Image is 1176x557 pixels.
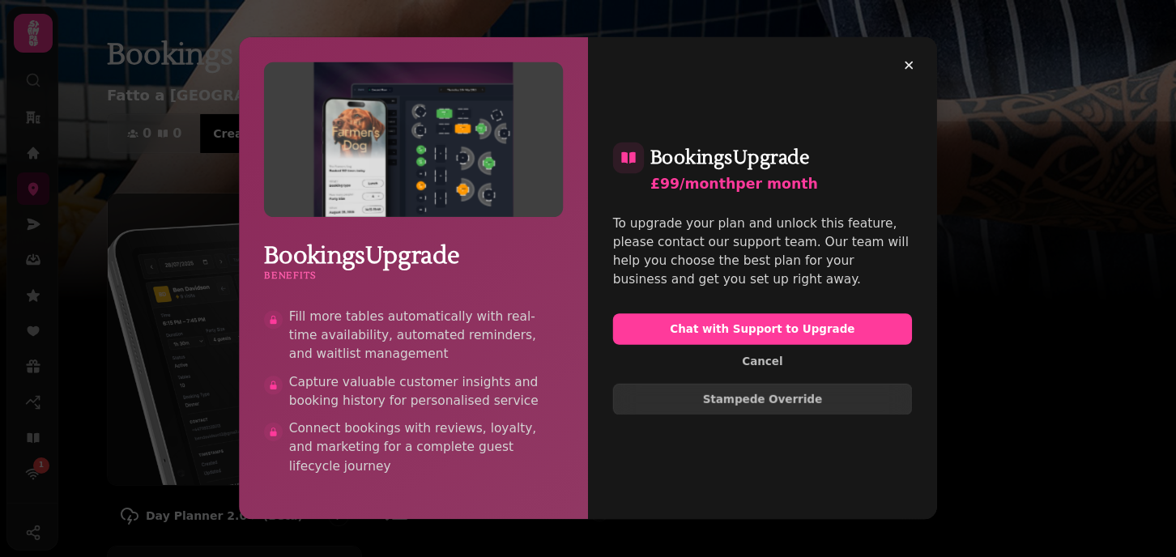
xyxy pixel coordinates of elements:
[626,393,899,404] span: Stampede Override
[613,313,912,344] button: Chat with Support to Upgrade
[264,242,563,270] h2: Bookings Upgrade
[289,420,564,476] span: Connect bookings with reviews, loyalty, and marketing for a complete guest lifecycle journey
[625,324,900,334] span: Chat with Support to Upgrade
[264,270,563,283] h3: Benefits
[650,173,912,195] div: £99/month per month
[613,214,912,288] div: To upgrade your plan and unlock this feature, please contact our support team. Our team will help...
[289,308,564,364] span: Fill more tables automatically with real-time availability, automated reminders, and waitlist man...
[730,351,795,371] button: Cancel
[742,355,782,366] span: Cancel
[613,142,912,173] h2: Bookings Upgrade
[289,373,564,410] span: Capture valuable customer insights and booking history for personalised service
[613,384,912,415] button: Stampede Override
